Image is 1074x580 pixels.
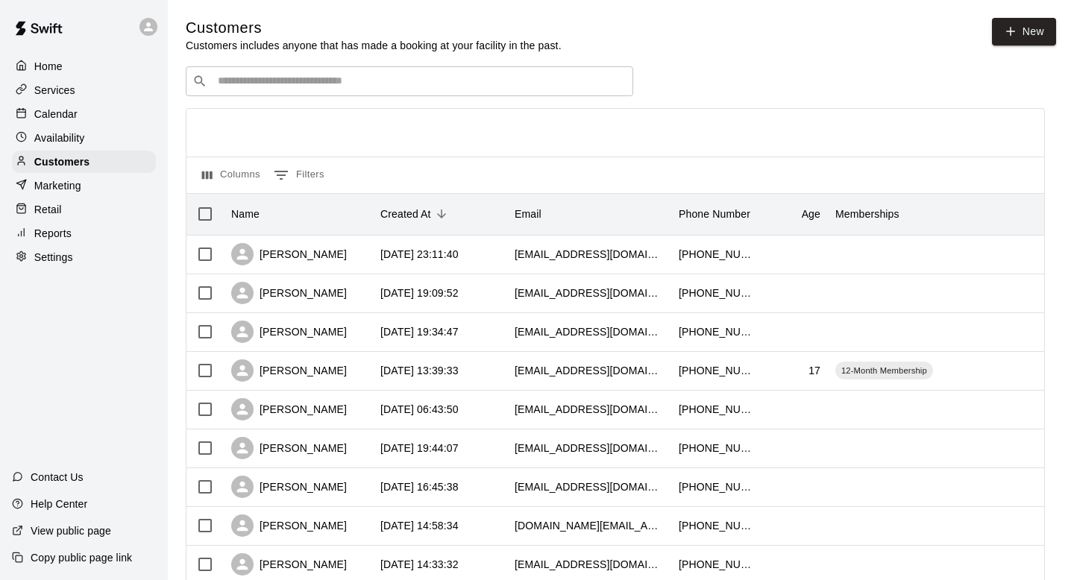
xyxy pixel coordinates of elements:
[431,204,452,224] button: Sort
[373,193,507,235] div: Created At
[12,151,156,173] a: Customers
[186,18,562,38] h5: Customers
[34,178,81,193] p: Marketing
[231,321,347,343] div: [PERSON_NAME]
[515,479,664,494] div: brookeberkey@gmail.com
[34,250,73,265] p: Settings
[992,18,1056,45] a: New
[380,286,459,300] div: 2025-08-18 19:09:52
[12,103,156,125] a: Calendar
[515,557,664,572] div: heatherrisenhoover@hotmail.com
[380,324,459,339] div: 2025-08-17 19:34:47
[270,163,328,187] button: Show filters
[380,441,459,456] div: 2025-08-15 19:44:07
[515,247,664,262] div: ashleyhoover-22@outlook.com
[231,243,347,265] div: [PERSON_NAME]
[679,518,753,533] div: +15739993332
[380,363,459,378] div: 2025-08-16 13:39:33
[679,479,753,494] div: +15733031406
[515,324,664,339] div: bkekec22@yahoo.com
[31,523,111,538] p: View public page
[515,286,664,300] div: krantzre@gmail.com
[231,514,347,537] div: [PERSON_NAME]
[12,198,156,221] a: Retail
[12,246,156,268] a: Settings
[224,193,373,235] div: Name
[679,402,753,417] div: +15732968658
[679,557,753,572] div: +15737216635
[231,437,347,459] div: [PERSON_NAME]
[679,363,753,378] div: +15739829177
[198,163,264,187] button: Select columns
[186,66,633,96] div: Search customers by name or email
[34,226,72,241] p: Reports
[231,193,260,235] div: Name
[515,518,664,533] div: bryce.a.bond@gmail.com
[12,79,156,101] a: Services
[515,193,541,235] div: Email
[31,550,132,565] p: Copy public page link
[802,193,820,235] div: Age
[380,193,431,235] div: Created At
[231,476,347,498] div: [PERSON_NAME]
[12,222,156,245] a: Reports
[515,441,664,456] div: dave5497@hotmail.com
[679,193,750,235] div: Phone Number
[31,470,84,485] p: Contact Us
[34,107,78,122] p: Calendar
[186,38,562,53] p: Customers includes anyone that has made a booking at your facility in the past.
[12,174,156,197] a: Marketing
[34,59,63,74] p: Home
[380,402,459,417] div: 2025-08-16 06:43:50
[380,518,459,533] div: 2025-08-15 14:58:34
[380,247,459,262] div: 2025-08-18 23:11:40
[231,359,347,382] div: [PERSON_NAME]
[34,154,89,169] p: Customers
[679,324,753,339] div: +15732288926
[835,362,933,379] div: 12-Month Membership
[380,557,459,572] div: 2025-08-15 14:33:32
[515,363,664,378] div: bhscoachhenke@gmail.com
[12,127,156,149] a: Availability
[380,479,459,494] div: 2025-08-15 16:45:38
[231,553,347,576] div: [PERSON_NAME]
[671,193,761,235] div: Phone Number
[828,193,1052,235] div: Memberships
[808,363,820,378] div: 17
[515,402,664,417] div: vturner639@gmail.com
[12,55,156,78] a: Home
[679,441,753,456] div: +14172245497
[31,497,87,511] p: Help Center
[34,130,85,145] p: Availability
[34,202,62,217] p: Retail
[507,193,671,235] div: Email
[34,83,75,98] p: Services
[679,286,753,300] div: +15732162297
[761,193,828,235] div: Age
[835,193,899,235] div: Memberships
[679,247,753,262] div: +15735444358
[231,282,347,304] div: [PERSON_NAME]
[231,398,347,420] div: [PERSON_NAME]
[835,365,933,376] span: 12-Month Membership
